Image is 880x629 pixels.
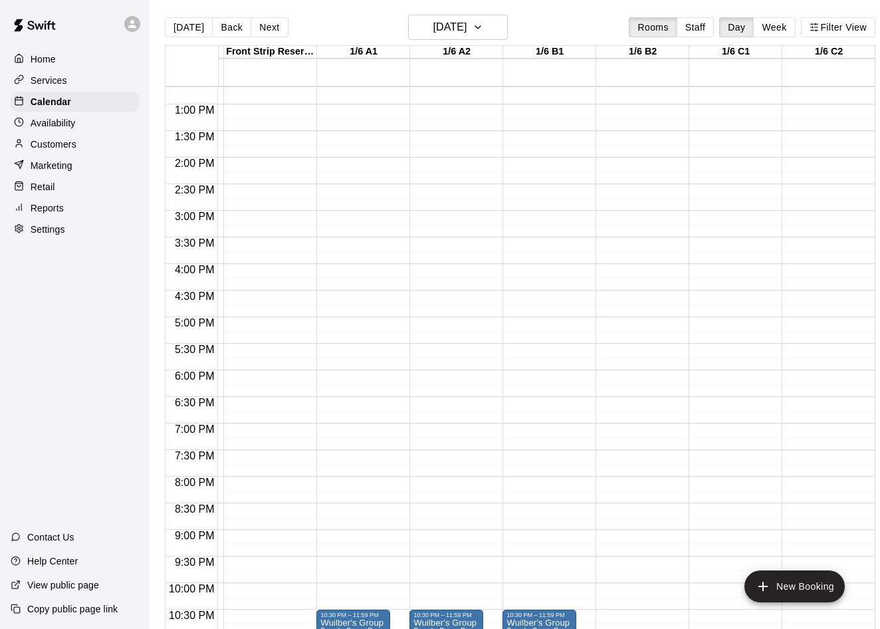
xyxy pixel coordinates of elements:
div: 1/6 A2 [410,46,503,59]
a: Availability [11,113,139,133]
button: Day [719,17,754,37]
a: Calendar [11,92,139,112]
span: 6:00 PM [171,370,218,382]
button: Filter View [801,17,875,37]
p: Settings [31,223,65,236]
button: Back [212,17,251,37]
div: 10:30 PM – 11:59 PM [506,612,572,618]
a: Home [11,49,139,69]
span: 8:30 PM [171,503,218,515]
div: 1/6 A1 [317,46,410,59]
a: Marketing [11,156,139,176]
span: 9:30 PM [171,557,218,568]
p: Help Center [27,555,78,568]
a: Customers [11,134,139,154]
span: 8:00 PM [171,477,218,488]
span: 1:00 PM [171,104,218,116]
a: Services [11,70,139,90]
div: 1/6 B1 [503,46,596,59]
a: Reports [11,198,139,218]
span: 10:30 PM [165,610,217,621]
p: Services [31,74,67,87]
p: Calendar [31,95,71,108]
p: Retail [31,180,55,193]
span: 3:00 PM [171,211,218,222]
h6: [DATE] [433,18,467,37]
p: Availability [31,116,76,130]
p: Reports [31,201,64,215]
button: Staff [677,17,715,37]
span: 4:30 PM [171,291,218,302]
p: Copy public page link [27,602,118,616]
p: Customers [31,138,76,151]
p: Marketing [31,159,72,172]
button: Rooms [629,17,677,37]
span: 9:00 PM [171,530,218,541]
span: 7:30 PM [171,450,218,461]
span: 10:00 PM [165,583,217,594]
span: 7:00 PM [171,424,218,435]
span: 5:30 PM [171,344,218,355]
button: Next [251,17,288,37]
button: [DATE] [408,15,508,40]
span: 2:00 PM [171,158,218,169]
div: 10:30 PM – 11:59 PM [320,612,386,618]
span: 1:30 PM [171,131,218,142]
button: add [744,570,845,602]
a: Settings [11,219,139,239]
span: 2:30 PM [171,184,218,195]
button: Week [753,17,795,37]
div: 1/6 C1 [689,46,782,59]
button: [DATE] [165,17,213,37]
p: View public page [27,578,99,592]
p: Contact Us [27,531,74,544]
div: 1/6 C2 [782,46,875,59]
a: Retail [11,177,139,197]
span: 6:30 PM [171,397,218,408]
div: 10:30 PM – 11:59 PM [413,612,479,618]
span: 4:00 PM [171,264,218,275]
span: 5:00 PM [171,317,218,328]
span: 3:30 PM [171,237,218,249]
div: 1/6 B2 [596,46,689,59]
div: Front Strip Reservation [224,46,317,59]
p: Home [31,53,56,66]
